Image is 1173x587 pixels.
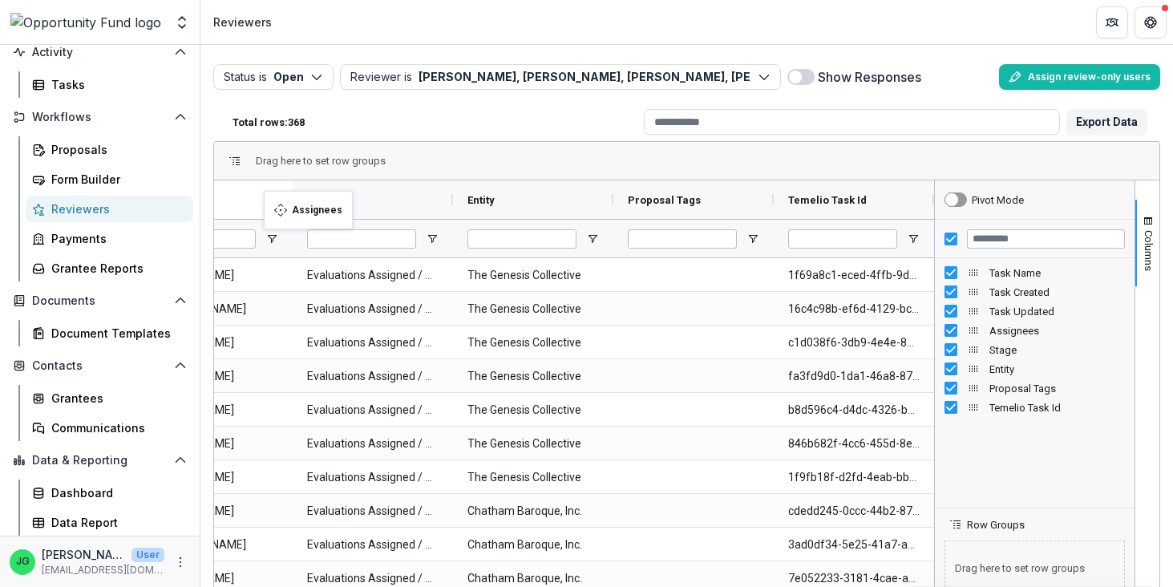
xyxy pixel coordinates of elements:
div: Row Groups [256,155,386,167]
div: Form Builder [51,171,180,188]
span: Row Groups [967,519,1025,531]
span: Task Created [989,286,1125,298]
div: Jake Goodman [16,557,30,567]
div: Column List 8 Columns [935,263,1135,417]
span: Evaluations Assigned / Panelist Review [307,528,439,561]
span: fa3fd9d0-1da1-46a8-8747-3a0b9ecc41e5 [788,360,920,393]
div: Stage Column [935,340,1135,359]
span: The Genesis Collective [467,394,599,427]
button: Open Activity [6,39,193,65]
span: cdedd245-0ccc-44b2-875f-18e6179048ab [788,495,920,528]
div: Tasks [51,76,180,93]
span: Task Name [989,267,1125,279]
button: Open Filter Menu [746,233,759,245]
span: The Genesis Collective [467,293,599,326]
div: Task Updated Column [935,302,1135,321]
button: More [171,553,190,572]
div: Pivot Mode [972,194,1024,206]
span: Evaluations Assigned / Panelist Review [307,360,439,393]
button: Open Filter Menu [426,233,439,245]
span: Workflows [32,111,168,124]
button: Get Help [1135,6,1167,38]
span: Evaluations Assigned / Panelist Review [307,293,439,326]
div: Temelio Task Id Column [935,398,1135,417]
span: Assignees [989,325,1125,337]
button: Export Data [1066,109,1147,135]
div: Task Name Column [935,263,1135,282]
span: The Genesis Collective [467,427,599,460]
span: Evaluations Assigned / Panelist Review [307,394,439,427]
span: Temelio Task Id [788,194,867,206]
div: Communications [51,419,180,436]
span: Evaluations Assigned / Panelist Review [307,259,439,292]
img: Opportunity Fund logo [10,13,161,32]
input: Entity Filter Input [467,229,576,249]
button: Open Documents [6,288,193,314]
p: User [131,548,164,562]
span: 1f9fb18f-d2fd-4eab-bb12-52c9b1dd0c62 [788,461,920,494]
input: Temelio Task Id Filter Input [788,229,897,249]
button: Open Filter Menu [586,233,599,245]
span: Evaluations Assigned / Panelist Review [307,461,439,494]
span: Evaluations Assigned / Panelist Review [307,326,439,359]
button: Open Workflows [6,104,193,130]
div: Grantee Reports [51,260,180,277]
div: Payments [51,230,180,247]
span: b8d596c4-d4dc-4326-badf-8ea1a2eaf2e5 [788,394,920,427]
span: Data & Reporting [32,454,168,468]
span: Proposal Tags [989,383,1125,395]
a: Proposals [26,136,193,163]
span: 846b682f-4cc6-455d-8ec5-9c5566fdf12f [788,427,920,460]
span: Proposal Tags [628,194,701,206]
button: Open Filter Menu [907,233,920,245]
span: 3ad0df34-5e25-41a7-abc0-dde8b23e4802 [788,528,920,561]
a: Tasks [26,71,193,98]
span: Contacts [32,359,168,373]
a: Grantee Reports [26,255,193,281]
button: Assign review-only users [999,64,1160,90]
button: Reviewer is[PERSON_NAME], [PERSON_NAME], [PERSON_NAME], [PERSON_NAME], [PERSON_NAME], [PERSON_NAM... [340,64,781,90]
div: Document Templates [51,325,180,342]
div: Data Report [51,514,180,531]
button: Partners [1096,6,1128,38]
span: Evaluations Assigned / Panelist Review [307,427,439,460]
div: Proposals [51,141,180,158]
label: Show Responses [818,67,921,87]
p: Total rows: 368 [233,116,305,128]
input: Stage Filter Input [307,229,416,249]
span: 1f69a8c1-eced-4ffb-9de7-c164d8b6c85b [788,259,920,292]
p: [EMAIL_ADDRESS][DOMAIN_NAME] [42,563,164,577]
button: Open Data & Reporting [6,447,193,473]
div: Dashboard [51,484,180,501]
div: Task Created Column [935,282,1135,302]
input: Filter Columns Input [967,229,1125,249]
button: Open Contacts [6,353,193,379]
button: Open entity switcher [171,6,193,38]
a: Payments [26,225,193,252]
div: Reviewers [51,200,180,217]
div: Grantees [51,390,180,407]
span: Documents [32,294,168,308]
button: Status isOpen [213,64,334,90]
span: 16c4c98b-ef6d-4129-bc9a-747fd74acd0b [788,293,920,326]
span: The Genesis Collective [467,259,599,292]
a: Form Builder [26,166,193,192]
div: Reviewers [213,14,272,30]
a: Dashboard [26,480,193,506]
button: Open Filter Menu [265,233,278,245]
span: Stage [989,344,1125,356]
span: The Genesis Collective [467,461,599,494]
span: The Genesis Collective [467,360,599,393]
span: Chatham Baroque, Inc. [467,528,599,561]
span: Activity [32,46,168,59]
nav: breadcrumb [207,10,278,34]
a: Reviewers [26,196,193,222]
input: Proposal Tags Filter Input [628,229,737,249]
div: Assignees [292,191,342,229]
div: Proposal Tags Column [935,379,1135,398]
a: Communications [26,415,193,441]
span: Chatham Baroque, Inc. [467,495,599,528]
span: Entity [989,363,1125,375]
span: Drag here to set row groups [256,155,386,167]
span: Temelio Task Id [989,402,1125,414]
